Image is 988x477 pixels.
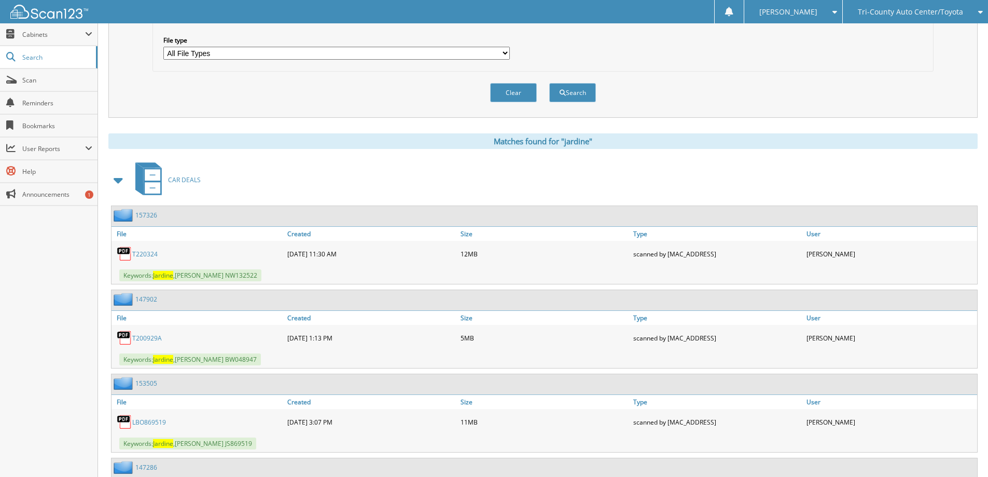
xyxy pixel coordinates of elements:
button: Clear [490,83,537,102]
span: Jardine [153,271,173,280]
div: [DATE] 3:07 PM [285,412,458,432]
span: Help [22,167,92,176]
span: Announcements [22,190,92,199]
a: Created [285,227,458,241]
span: Tri-County Auto Center/Toyota [858,9,963,15]
a: File [112,227,285,241]
span: Cabinets [22,30,85,39]
a: Type [631,227,804,241]
img: PDF.png [117,246,132,262]
a: T200929A [132,334,162,343]
a: Size [458,311,631,325]
span: Keywords: ,[PERSON_NAME] BW048947 [119,353,261,365]
div: [DATE] 11:30 AM [285,243,458,264]
span: Search [22,53,91,62]
div: 5MB [458,328,631,348]
span: User Reports [22,144,85,153]
a: Size [458,395,631,409]
button: Search [549,83,596,102]
a: Size [458,227,631,241]
div: [PERSON_NAME] [804,412,977,432]
a: Type [631,311,804,325]
div: 12MB [458,243,631,264]
img: PDF.png [117,330,132,346]
img: folder2.png [114,461,135,474]
div: scanned by [MAC_ADDRESS] [631,412,804,432]
img: scan123-logo-white.svg [10,5,88,19]
a: T220324 [132,250,158,258]
a: User [804,311,977,325]
img: folder2.png [114,209,135,222]
span: Jardine [153,355,173,364]
span: Keywords: ,[PERSON_NAME] JS869519 [119,438,256,449]
a: 147902 [135,295,157,304]
a: CAR DEALS [129,159,201,200]
img: folder2.png [114,377,135,390]
a: User [804,227,977,241]
a: Type [631,395,804,409]
label: File type [163,36,510,45]
div: [PERSON_NAME] [804,243,977,264]
span: Scan [22,76,92,85]
div: scanned by [MAC_ADDRESS] [631,243,804,264]
div: [PERSON_NAME] [804,328,977,348]
div: [DATE] 1:13 PM [285,328,458,348]
a: Created [285,395,458,409]
iframe: Chat Widget [936,427,988,477]
span: Keywords: ,[PERSON_NAME] NW132522 [119,269,261,281]
span: Jardine [153,439,173,448]
span: Bookmarks [22,121,92,130]
a: User [804,395,977,409]
div: 11MB [458,412,631,432]
a: File [112,311,285,325]
a: 147286 [135,463,157,472]
a: 157326 [135,211,157,220]
div: 1 [85,190,93,199]
span: [PERSON_NAME] [759,9,817,15]
a: LBO869519 [132,418,166,427]
a: Created [285,311,458,325]
a: File [112,395,285,409]
img: folder2.png [114,293,135,306]
span: Reminders [22,99,92,107]
img: PDF.png [117,414,132,430]
div: Matches found for "jardine" [108,133,978,149]
a: 153505 [135,379,157,388]
div: scanned by [MAC_ADDRESS] [631,328,804,348]
span: CAR DEALS [168,175,201,184]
